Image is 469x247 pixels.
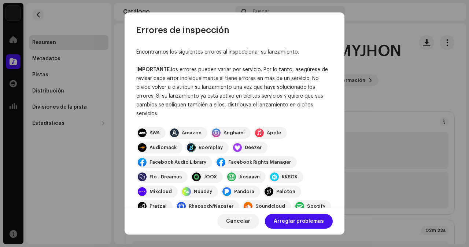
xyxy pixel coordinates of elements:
div: KKBOX [282,174,298,180]
div: Apple [267,130,281,136]
div: Mixcloud [149,189,172,195]
div: Encontramos los siguientes errores al inspeccionar su lanzamiento. [136,48,333,57]
div: Amazon [182,130,202,136]
div: Rhapsody/Napster [189,203,233,209]
button: Cancelar [217,214,259,229]
div: Deezer [245,145,262,150]
span: Cancelar [226,214,250,229]
div: Audiomack [149,145,177,150]
div: Peloton [276,189,295,195]
div: Nuuday [194,189,212,195]
div: Boomplay [199,145,223,150]
div: Jiosaavn [239,174,260,180]
span: Arreglar problemas [274,214,324,229]
div: Facebook Rights Manager [228,159,291,165]
div: Spotify [307,203,325,209]
button: Arreglar problemas [265,214,333,229]
span: Errores de inspección [136,24,229,36]
div: AWA [149,130,160,136]
div: Soundcloud [255,203,285,209]
div: Pandora [234,189,254,195]
div: JOOX [204,174,217,180]
div: Facebook Audio Library [149,159,206,165]
div: los errores pueden variar por servicio. Por lo tanto, asegúrese de revisar cada error individualm... [136,65,333,118]
div: Anghami [224,130,245,136]
div: Pretzel [149,203,167,209]
div: Flo - Dreamus [149,174,182,180]
strong: IMPORTANTE: [136,67,171,72]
